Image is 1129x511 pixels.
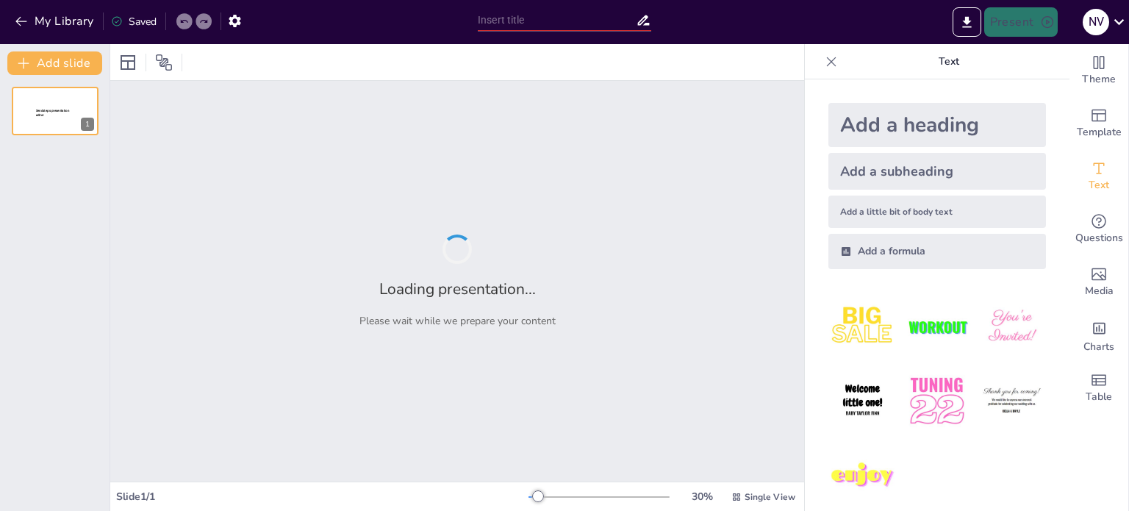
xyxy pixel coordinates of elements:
span: Position [155,54,173,71]
span: Sendsteps presentation editor [36,109,69,117]
p: Please wait while we prepare your content [359,314,556,328]
span: Media [1085,283,1114,299]
div: Add charts and graphs [1069,309,1128,362]
div: Add ready made slides [1069,97,1128,150]
div: Add a subheading [828,153,1046,190]
div: Add images, graphics, shapes or video [1069,256,1128,309]
button: Present [984,7,1058,37]
span: Theme [1082,71,1116,87]
img: 6.jpeg [978,367,1046,435]
button: My Library [11,10,100,33]
img: 5.jpeg [903,367,971,435]
div: Add text boxes [1069,150,1128,203]
div: Get real-time input from your audience [1069,203,1128,256]
h2: Loading presentation... [379,279,536,299]
img: 2.jpeg [903,293,971,361]
img: 1.jpeg [828,293,897,361]
div: Slide 1 / 1 [116,490,528,504]
div: Saved [111,15,157,29]
img: 7.jpeg [828,442,897,510]
span: Text [1089,177,1109,193]
button: Export to PowerPoint [953,7,981,37]
span: Template [1077,124,1122,140]
div: Change the overall theme [1069,44,1128,97]
span: Table [1086,389,1112,405]
input: Insert title [478,10,636,31]
p: Text [843,44,1055,79]
div: Layout [116,51,140,74]
div: Add a formula [828,234,1046,269]
div: Add a heading [828,103,1046,147]
span: Questions [1075,230,1123,246]
span: Single View [745,491,795,503]
div: N V [1083,9,1109,35]
button: Add slide [7,51,102,75]
div: 1 [12,87,98,135]
button: N V [1083,7,1109,37]
img: 3.jpeg [978,293,1046,361]
img: 4.jpeg [828,367,897,435]
div: 30 % [684,490,720,504]
div: Add a table [1069,362,1128,415]
div: 1 [81,118,94,131]
span: Charts [1083,339,1114,355]
div: Add a little bit of body text [828,196,1046,228]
